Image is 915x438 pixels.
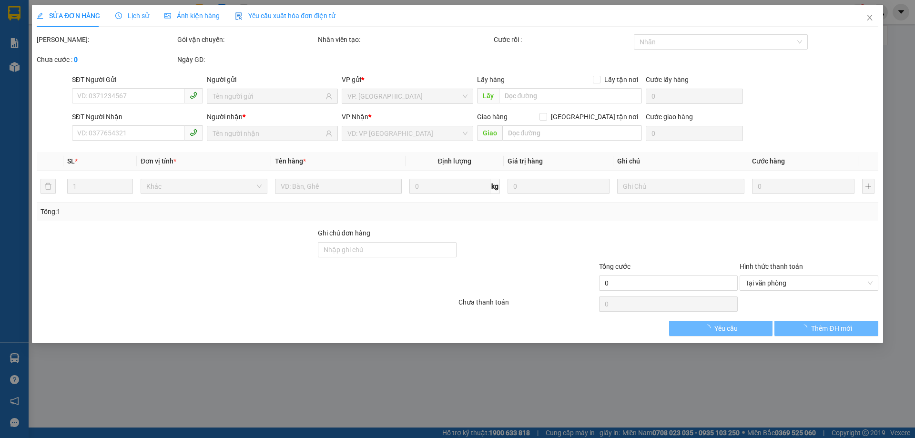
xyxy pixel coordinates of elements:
[477,76,505,83] span: Lấy hàng
[72,74,203,85] div: SĐT Người Gửi
[600,74,642,85] span: Lấy tận nơi
[477,113,508,121] span: Giao hàng
[164,12,171,19] span: picture
[37,34,175,45] div: [PERSON_NAME]:
[646,89,743,104] input: Cước lấy hàng
[646,113,693,121] label: Cước giao hàng
[67,157,75,165] span: SL
[275,157,306,165] span: Tên hàng
[752,157,785,165] span: Cước hàng
[146,179,262,194] span: Khác
[37,12,100,20] span: SỬA ĐƠN HÀNG
[477,125,502,141] span: Giao
[457,297,598,314] div: Chưa thanh toán
[490,179,500,194] span: kg
[318,229,370,237] label: Ghi chú đơn hàng
[41,179,56,194] button: delete
[646,76,689,83] label: Cước lấy hàng
[614,152,748,171] th: Ghi chú
[115,12,122,19] span: clock-circle
[502,125,642,141] input: Dọc đường
[740,263,803,270] label: Hình thức thanh toán
[599,263,630,270] span: Tổng cước
[862,179,874,194] button: plus
[494,34,632,45] div: Cước rồi :
[326,130,333,137] span: user
[715,323,738,334] span: Yêu cầu
[115,12,149,20] span: Lịch sử
[74,56,78,63] b: 0
[477,88,499,103] span: Lấy
[499,88,642,103] input: Dọc đường
[801,325,812,331] span: loading
[508,179,610,194] input: 0
[669,321,773,336] button: Yêu cầu
[867,280,873,286] span: close-circle
[318,34,492,45] div: Nhân viên tạo:
[618,179,744,194] input: Ghi Chú
[812,323,852,334] span: Thêm ĐH mới
[752,179,854,194] input: 0
[775,321,878,336] button: Thêm ĐH mới
[141,157,176,165] span: Đơn vị tính
[856,5,883,31] button: Close
[37,12,43,19] span: edit
[190,92,197,99] span: phone
[745,276,873,290] span: Tại văn phòng
[41,206,353,217] div: Tổng: 1
[326,93,333,100] span: user
[318,242,457,257] input: Ghi chú đơn hàng
[342,74,473,85] div: VP gửi
[704,325,715,331] span: loading
[37,54,175,65] div: Chưa cước :
[164,12,220,20] span: Ảnh kiện hàng
[207,112,338,122] div: Người nhận
[235,12,243,20] img: icon
[508,157,543,165] span: Giá trị hàng
[213,91,324,102] input: Tên người gửi
[177,34,316,45] div: Gói vận chuyển:
[348,89,468,103] span: VP. Đồng Phước
[207,74,338,85] div: Người gửi
[275,179,402,194] input: VD: Bàn, Ghế
[177,54,316,65] div: Ngày GD:
[866,14,874,21] span: close
[646,126,743,141] input: Cước giao hàng
[342,113,369,121] span: VP Nhận
[235,12,335,20] span: Yêu cầu xuất hóa đơn điện tử
[438,157,472,165] span: Định lượng
[72,112,203,122] div: SĐT Người Nhận
[547,112,642,122] span: [GEOGRAPHIC_DATA] tận nơi
[190,129,197,136] span: phone
[213,128,324,139] input: Tên người nhận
